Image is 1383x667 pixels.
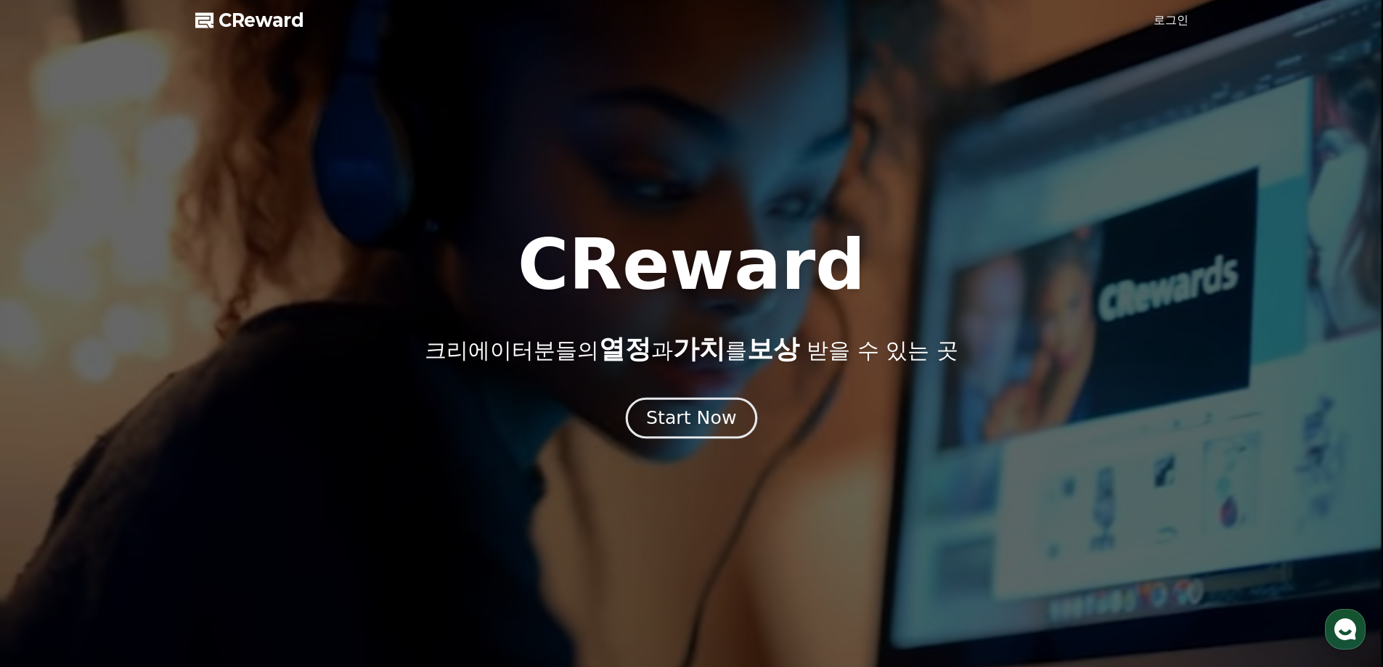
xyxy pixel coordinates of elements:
a: 홈 [4,460,96,496]
span: 보상 [747,334,799,364]
a: Start Now [629,413,754,427]
div: Start Now [646,406,736,430]
h1: CReward [518,230,865,300]
span: CReward [219,9,304,32]
span: 대화 [133,483,150,494]
a: 설정 [187,460,279,496]
span: 설정 [224,482,242,494]
a: 대화 [96,460,187,496]
span: 홈 [46,482,54,494]
span: 열정 [599,334,651,364]
span: 가치 [673,334,725,364]
a: 로그인 [1154,12,1188,29]
a: CReward [195,9,304,32]
p: 크리에이터분들의 과 를 받을 수 있는 곳 [425,335,958,364]
button: Start Now [626,397,757,438]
